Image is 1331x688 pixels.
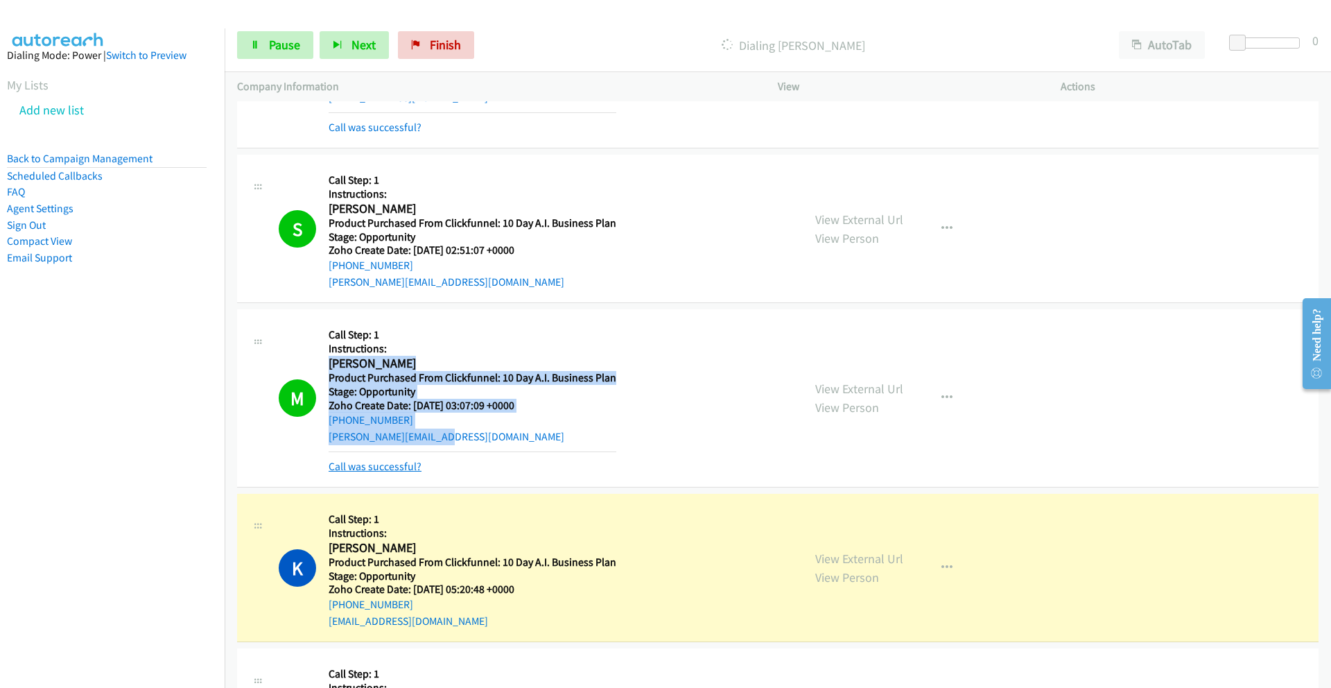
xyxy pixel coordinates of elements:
[237,78,753,95] p: Company Information
[329,430,564,443] a: [PERSON_NAME][EMAIL_ADDRESS][DOMAIN_NAME]
[329,230,616,244] h5: Stage: Opportunity
[329,371,616,385] h5: Product Purchased From Clickfunnel: 10 Day A.I. Business Plan
[320,31,389,59] button: Next
[329,201,611,217] h2: [PERSON_NAME]
[329,526,616,540] h5: Instructions:
[329,342,616,356] h5: Instructions:
[329,187,616,201] h5: Instructions:
[329,91,488,104] a: [EMAIL_ADDRESS][DOMAIN_NAME]
[1312,31,1319,50] div: 0
[7,202,73,215] a: Agent Settings
[329,173,616,187] h5: Call Step: 1
[1119,31,1205,59] button: AutoTab
[7,77,49,93] a: My Lists
[329,556,616,569] h5: Product Purchased From Clickfunnel: 10 Day A.I. Business Plan
[7,169,103,182] a: Scheduled Callbacks
[7,218,46,232] a: Sign Out
[815,381,903,397] a: View External Url
[1061,78,1319,95] p: Actions
[329,385,616,399] h5: Stage: Opportunity
[815,212,903,227] a: View External Url
[329,243,616,257] h5: Zoho Create Date: [DATE] 02:51:07 +0000
[493,36,1094,55] p: Dialing [PERSON_NAME]
[7,251,72,264] a: Email Support
[7,47,207,64] div: Dialing Mode: Power |
[1236,37,1300,49] div: Delay between calls (in seconds)
[269,37,300,53] span: Pause
[815,399,879,415] a: View Person
[7,234,72,248] a: Compact View
[329,356,611,372] h2: [PERSON_NAME]
[329,513,616,526] h5: Call Step: 1
[329,413,413,427] a: [PHONE_NUMBER]
[237,31,313,59] a: Pause
[815,569,879,585] a: View Person
[279,549,316,587] h1: K
[329,259,413,272] a: [PHONE_NUMBER]
[815,230,879,246] a: View Person
[329,216,616,230] h5: Product Purchased From Clickfunnel: 10 Day A.I. Business Plan
[351,37,376,53] span: Next
[19,102,84,118] a: Add new list
[329,667,616,681] h5: Call Step: 1
[398,31,474,59] a: Finish
[329,399,616,413] h5: Zoho Create Date: [DATE] 03:07:09 +0000
[430,37,461,53] span: Finish
[106,49,186,62] a: Switch to Preview
[329,583,616,596] h5: Zoho Create Date: [DATE] 05:20:48 +0000
[815,551,903,567] a: View External Url
[279,210,316,248] h1: S
[329,569,616,583] h5: Stage: Opportunity
[329,121,421,134] a: Call was successful?
[329,460,421,473] a: Call was successful?
[7,152,153,165] a: Back to Campaign Management
[7,185,25,198] a: FAQ
[1291,289,1331,399] iframe: Resource Center
[329,614,488,628] a: [EMAIL_ADDRESS][DOMAIN_NAME]
[329,328,616,342] h5: Call Step: 1
[778,78,1036,95] p: View
[329,540,611,556] h2: [PERSON_NAME]
[329,598,413,611] a: [PHONE_NUMBER]
[329,275,564,289] a: [PERSON_NAME][EMAIL_ADDRESS][DOMAIN_NAME]
[279,379,316,417] h1: M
